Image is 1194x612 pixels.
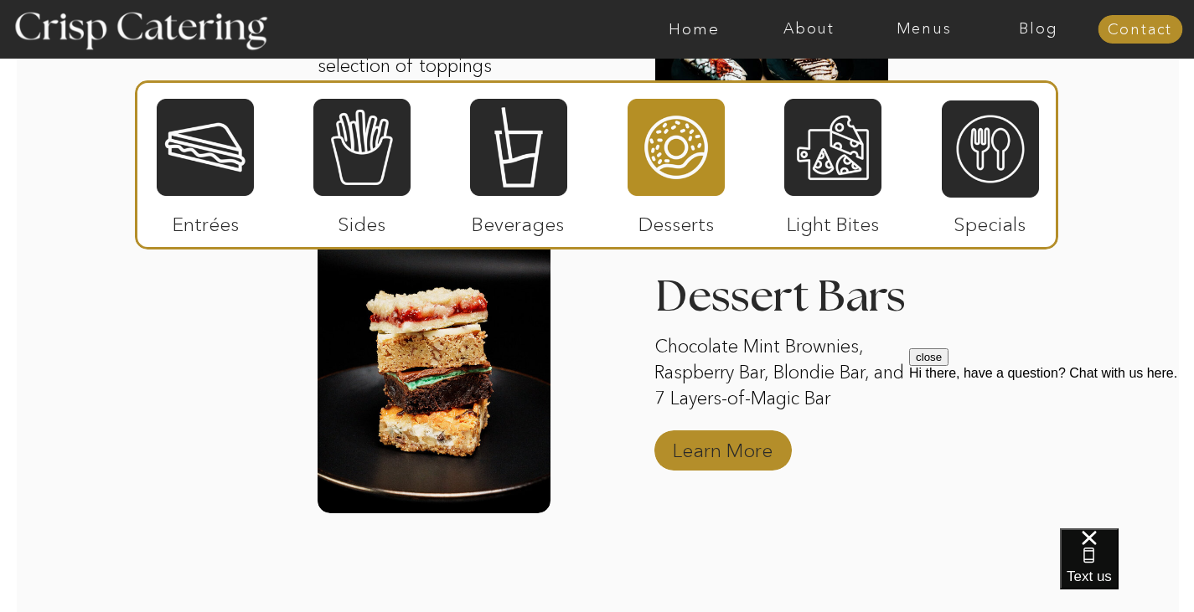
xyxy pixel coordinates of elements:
[637,21,752,38] a: Home
[667,422,778,471] a: Learn More
[463,196,574,244] p: Beverages
[621,196,732,244] p: Desserts
[654,334,907,414] p: Chocolate Mint Brownies, Raspberry Bar, Blondie Bar, and 7 Layers-of-Magic Bar
[306,196,417,244] p: Sides
[866,21,981,38] a: Menus
[1060,528,1194,612] iframe: podium webchat widget bubble
[778,196,889,244] p: Light Bites
[981,21,1096,38] a: Blog
[909,348,1194,549] iframe: podium webchat widget prompt
[1098,22,1182,39] a: Contact
[752,21,866,38] a: About
[150,196,261,244] p: Entrées
[655,275,908,296] h3: Dessert Bars
[934,196,1046,244] p: Specials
